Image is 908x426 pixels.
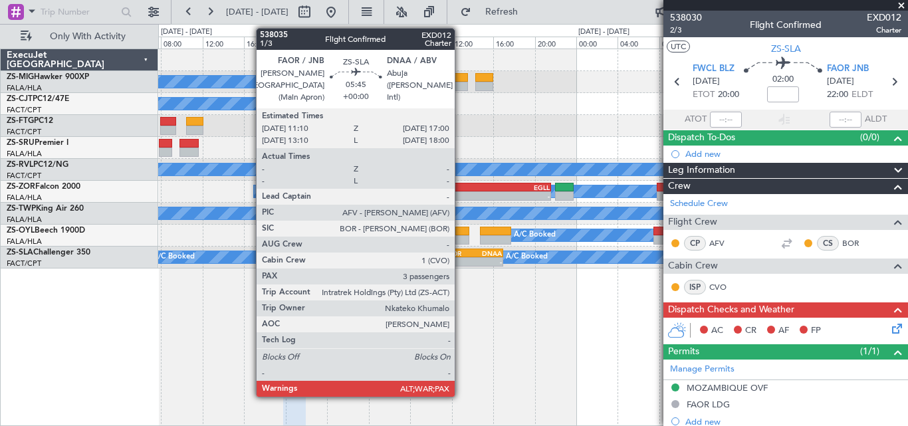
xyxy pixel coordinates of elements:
div: 08:00 [410,37,451,49]
span: ELDT [851,88,873,102]
button: Refresh [454,1,534,23]
div: 16:00 [493,37,534,49]
span: ZS-OYL [7,227,35,235]
a: Manage Permits [670,363,735,376]
a: ZS-ZORFalcon 2000 [7,183,80,191]
div: - [473,258,502,266]
span: ZS-SLA [771,42,801,56]
div: 16:00 [244,37,285,49]
input: --:-- [710,112,742,128]
span: 02:00 [772,73,794,86]
a: AFV [709,237,739,249]
a: FALA/HLA [7,83,42,93]
span: Charter [867,25,901,36]
span: [DATE] - [DATE] [226,6,288,18]
span: Flight Crew [668,215,717,230]
div: CS [817,236,839,251]
span: ZS-FTG [7,117,34,125]
a: ZS-MIGHawker 900XP [7,73,89,81]
a: ZS-TWPKing Air 260 [7,205,84,213]
div: 08:00 [659,37,701,49]
button: UTC [667,41,690,53]
span: CR [745,324,756,338]
span: AF [778,324,789,338]
span: Crew [668,179,691,194]
a: FACT/CPT [7,259,41,268]
a: FALA/HLA [7,149,42,159]
div: FAOR [444,249,473,257]
a: ZS-FTGPC12 [7,117,53,125]
span: Only With Activity [35,32,140,41]
button: Only With Activity [15,26,144,47]
span: [DATE] [827,75,854,88]
span: ZS-TWP [7,205,36,213]
span: 22:00 [827,88,848,102]
div: DNAA [473,249,502,257]
span: ZS-RVL [7,161,33,169]
div: A/C Booked [506,247,548,267]
div: 20:00 [286,37,327,49]
a: ZS-OYLBeech 1900D [7,227,85,235]
a: FALA/HLA [7,237,42,247]
div: A/C Booked [153,247,195,267]
a: FACT/CPT [7,127,41,137]
div: 08:00 [161,37,202,49]
div: - [425,192,487,200]
div: 20:00 [535,37,576,49]
span: EXD012 [867,11,901,25]
a: BOR [842,237,872,249]
span: ZS-ZOR [7,183,35,191]
span: (0/0) [860,130,879,144]
span: ZS-MIG [7,73,34,81]
span: FWCL BLZ [693,62,735,76]
span: (1/1) [860,344,879,358]
a: CVO [709,281,739,293]
div: Add new [685,148,901,160]
span: ZS-CJT [7,95,33,103]
div: MOZAMBIQUE OVF [687,382,768,393]
span: Leg Information [668,163,735,178]
span: ATOT [685,113,707,126]
a: ZS-SRUPremier I [7,139,68,147]
div: 00:00 [327,37,368,49]
span: 20:00 [718,88,739,102]
div: 00:00 [576,37,618,49]
span: FAOR JNB [827,62,869,76]
div: [DATE] - [DATE] [578,27,629,38]
div: [DATE] - [DATE] [161,27,212,38]
div: A/C Booked [514,225,556,245]
div: - [488,192,550,200]
div: EGLL [488,183,550,191]
span: Dispatch To-Dos [668,130,735,146]
span: Dispatch Checks and Weather [668,302,794,318]
a: ZS-RVLPC12/NG [7,161,68,169]
a: FALA/HLA [7,193,42,203]
span: Refresh [474,7,530,17]
a: ZS-CJTPC12/47E [7,95,69,103]
div: CP [684,236,706,251]
span: ZS-SRU [7,139,35,147]
span: ALDT [865,113,887,126]
div: 12:00 [203,37,244,49]
span: Cabin Crew [668,259,718,274]
span: AC [711,324,723,338]
span: FP [811,324,821,338]
a: FACT/CPT [7,105,41,115]
div: 12:00 [452,37,493,49]
div: Flight Confirmed [750,18,822,32]
div: FAOR LDG [687,399,730,410]
span: Permits [668,344,699,360]
div: [DATE] - [DATE] [329,27,380,38]
span: 538030 [670,11,702,25]
input: Trip Number [41,2,117,22]
a: ZS-SLAChallenger 350 [7,249,90,257]
div: FAOR [425,183,487,191]
div: - [444,258,473,266]
span: ZS-SLA [7,249,33,257]
div: A/C Booked [257,181,299,201]
div: ISP [684,280,706,294]
span: ETOT [693,88,715,102]
a: FACT/CPT [7,171,41,181]
span: [DATE] [693,75,720,88]
div: 04:00 [618,37,659,49]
